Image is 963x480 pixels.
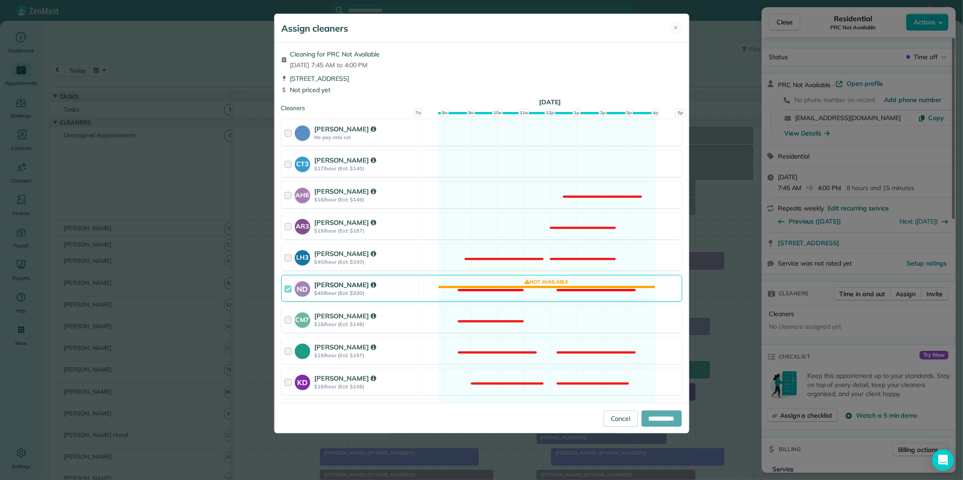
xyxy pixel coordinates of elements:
[604,410,638,427] a: Cancel
[315,218,376,227] strong: [PERSON_NAME]
[315,228,416,234] strong: $19/hour (Est: $157)
[281,85,682,94] div: Not priced yet
[315,134,416,140] strong: No pay rate set
[315,156,376,164] strong: [PERSON_NAME]
[281,74,682,83] div: [STREET_ADDRESS]
[290,50,380,59] span: Cleaning for PRC Not Available
[315,374,376,382] strong: [PERSON_NAME]
[315,290,416,296] strong: $40/hour (Est: $330)
[315,352,416,359] strong: $19/hour (Est: $157)
[282,22,349,35] h5: Assign cleaners
[315,280,376,289] strong: [PERSON_NAME]
[290,61,380,70] span: [DATE] 7:45 AM to 4:00 PM
[295,250,310,262] strong: LH3
[315,343,376,351] strong: [PERSON_NAME]
[315,383,416,390] strong: $18/hour (Est: $149)
[295,157,310,169] strong: CT3
[315,259,416,265] strong: $40/hour (Est: $330)
[295,312,310,325] strong: CM7
[674,23,679,33] span: ✕
[315,312,376,320] strong: [PERSON_NAME]
[295,281,310,294] strong: ND
[315,187,376,196] strong: [PERSON_NAME]
[932,449,954,471] div: Open Intercom Messenger
[281,104,682,107] div: Cleaners
[295,188,310,200] strong: AH6
[315,321,416,327] strong: $18/hour (Est: $149)
[315,196,416,203] strong: $18/hour (Est: $149)
[315,165,416,172] strong: $17/hour (Est: $140)
[315,249,376,258] strong: [PERSON_NAME]
[295,375,310,388] strong: KD
[295,219,310,231] strong: AR3
[315,125,376,133] strong: [PERSON_NAME]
